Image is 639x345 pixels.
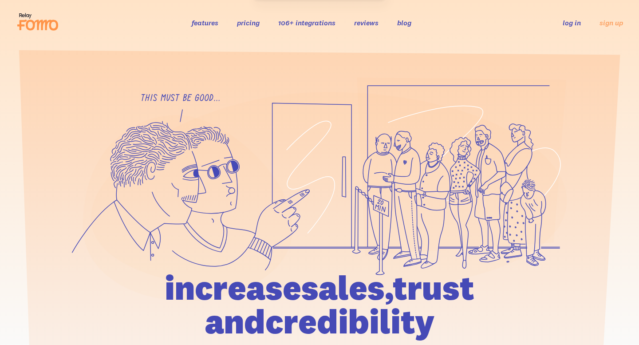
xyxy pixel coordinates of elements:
[397,18,411,27] a: blog
[237,18,260,27] a: pricing
[354,18,379,27] a: reviews
[114,271,525,338] h1: increase sales, trust and credibility
[192,18,218,27] a: features
[563,18,581,27] a: log in
[600,18,623,28] a: sign up
[278,18,335,27] a: 106+ integrations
